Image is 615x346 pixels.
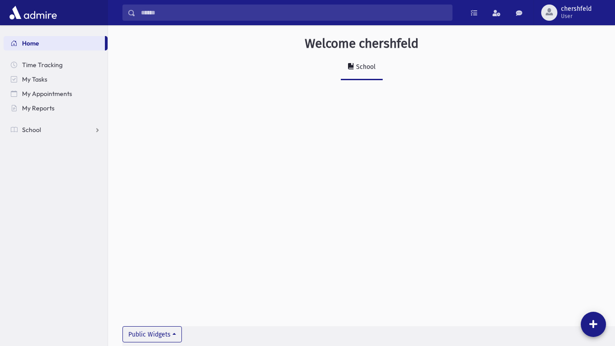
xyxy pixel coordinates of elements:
span: My Tasks [22,75,47,83]
span: School [22,126,41,134]
a: My Appointments [4,86,108,101]
span: chershfeld [561,5,592,13]
h3: Welcome chershfeld [305,36,419,51]
div: School [354,63,375,71]
a: School [341,55,383,80]
input: Search [136,5,452,21]
button: Public Widgets [122,326,182,342]
a: School [4,123,108,137]
span: User [561,13,592,20]
a: Home [4,36,105,50]
span: Home [22,39,39,47]
span: Time Tracking [22,61,63,69]
a: My Reports [4,101,108,115]
a: My Tasks [4,72,108,86]
span: My Appointments [22,90,72,98]
a: Time Tracking [4,58,108,72]
img: AdmirePro [7,4,59,22]
span: My Reports [22,104,54,112]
